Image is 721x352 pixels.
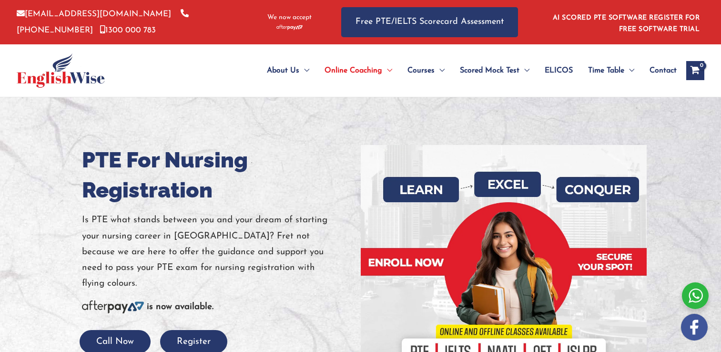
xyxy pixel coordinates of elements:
a: Contact [642,54,677,87]
a: AI SCORED PTE SOFTWARE REGISTER FOR FREE SOFTWARE TRIAL [553,14,700,33]
img: white-facebook.png [681,314,708,341]
nav: Site Navigation: Main Menu [244,54,677,87]
a: 1300 000 783 [100,26,156,34]
a: Scored Mock TestMenu Toggle [452,54,537,87]
span: Menu Toggle [624,54,634,87]
p: Is PTE what stands between you and your dream of starting your nursing career in [GEOGRAPHIC_DATA... [82,212,354,291]
b: is now available. [147,302,213,311]
a: Online CoachingMenu Toggle [317,54,400,87]
a: View Shopping Cart, empty [686,61,704,80]
img: Afterpay-Logo [276,25,303,30]
span: About Us [267,54,299,87]
a: Call Now [80,337,151,346]
span: Menu Toggle [435,54,445,87]
span: ELICOS [545,54,573,87]
span: Menu Toggle [299,54,309,87]
span: Time Table [588,54,624,87]
img: Afterpay-Logo [82,300,144,313]
aside: Header Widget 1 [547,7,704,38]
span: Courses [407,54,435,87]
span: Online Coaching [325,54,382,87]
a: [PHONE_NUMBER] [17,10,189,34]
span: We now accept [267,13,312,22]
img: cropped-ew-logo [17,53,105,88]
span: Contact [650,54,677,87]
span: Scored Mock Test [460,54,519,87]
span: Menu Toggle [382,54,392,87]
a: About UsMenu Toggle [259,54,317,87]
a: CoursesMenu Toggle [400,54,452,87]
a: [EMAIL_ADDRESS][DOMAIN_NAME] [17,10,171,18]
a: Time TableMenu Toggle [580,54,642,87]
a: Free PTE/IELTS Scorecard Assessment [341,7,518,37]
h1: PTE For Nursing Registration [82,145,354,205]
span: Menu Toggle [519,54,529,87]
a: Register [160,337,227,346]
a: ELICOS [537,54,580,87]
